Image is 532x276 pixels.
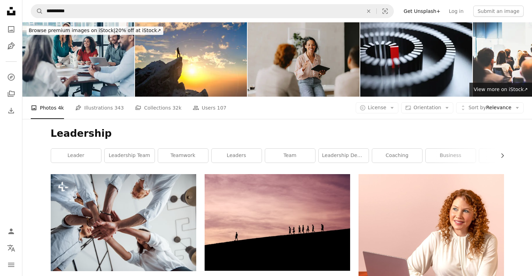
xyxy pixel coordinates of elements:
button: License [356,102,399,113]
button: Visual search [377,5,393,18]
button: Sort byRelevance [456,102,524,113]
a: Illustrations [4,39,18,53]
a: leadership team [105,149,155,163]
img: Red domino for leadership concept [360,22,472,97]
a: Download History [4,104,18,118]
a: teamwork [158,149,208,163]
span: 107 [217,104,227,112]
span: Orientation [413,105,441,110]
a: View more on iStock↗ [469,83,532,97]
h1: Leadership [51,127,504,140]
button: Submit an image [473,6,524,17]
div: 20% off at iStock ↗ [27,27,163,35]
button: Orientation [401,102,453,113]
img: View from below. Successful business people putting their hands together. [51,174,196,271]
a: Explore [4,70,18,84]
button: Language [4,241,18,255]
a: Collections 32k [135,97,182,119]
button: scroll list to the right [496,149,504,163]
form: Find visuals sitewide [31,4,394,18]
a: lead [479,149,529,163]
span: Relevance [468,104,511,111]
a: View from below. Successful business people putting their hands together. [51,219,196,226]
span: Browse premium images on iStock | [29,28,115,33]
a: leader [51,149,101,163]
a: Log in [445,6,468,17]
span: View more on iStock ↗ [474,87,528,92]
a: leadership development [319,149,369,163]
a: Get Unsplash+ [399,6,445,17]
span: 343 [114,104,124,112]
span: Sort by [468,105,486,110]
a: Users 107 [193,97,226,119]
img: silhouette of people on hill [205,174,350,271]
a: leaders [212,149,262,163]
a: silhouette of people on hill [205,219,350,225]
a: Log in / Sign up [4,224,18,238]
a: Browse premium images on iStock|20% off at iStock↗ [22,22,168,39]
span: License [368,105,386,110]
img: Person standing on mountain top at sunrise looking at sky symbolizing success motivation ambition... [135,22,247,97]
a: business [426,149,476,163]
button: Search Unsplash [31,5,43,18]
a: Photos [4,22,18,36]
button: Menu [4,258,18,272]
img: Group Business Meeting at Bright Beige Office [248,22,360,97]
a: Collections [4,87,18,101]
button: Clear [361,5,376,18]
span: 32k [172,104,182,112]
a: coaching [372,149,422,163]
a: team [265,149,315,163]
a: Illustrations 343 [75,97,124,119]
img: Young businesswoman talking to the company manager during a meeting [22,22,134,97]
